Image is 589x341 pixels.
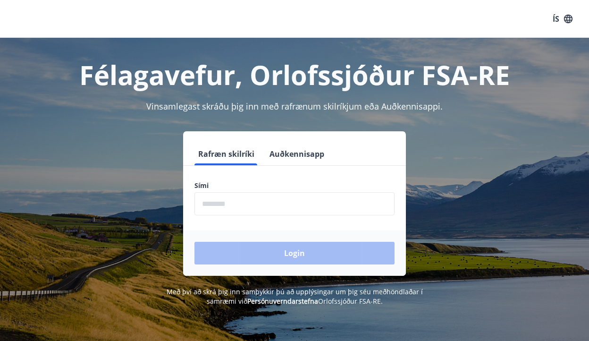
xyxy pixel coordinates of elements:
[167,287,423,306] span: Með því að skrá þig inn samþykkir þú að upplýsingar um þig séu meðhöndlaðar í samræmi við Orlofss...
[247,297,318,306] a: Persónuverndarstefna
[11,57,578,93] h1: Félagavefur, Orlofssjóður FSA-RE
[194,181,395,190] label: Sími
[194,143,258,165] button: Rafræn skilríki
[547,10,578,27] button: ÍS
[266,143,328,165] button: Auðkennisapp
[146,101,443,112] span: Vinsamlegast skráðu þig inn með rafrænum skilríkjum eða Auðkennisappi.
